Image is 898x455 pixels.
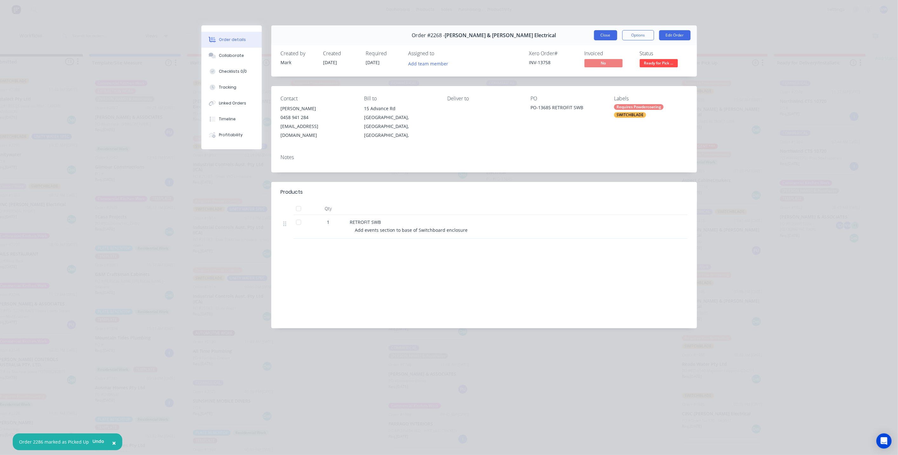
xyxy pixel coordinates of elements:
button: Linked Orders [201,95,262,111]
div: Required [366,50,401,57]
div: [GEOGRAPHIC_DATA], [GEOGRAPHIC_DATA], [GEOGRAPHIC_DATA], [364,113,437,140]
button: Add team member [405,59,451,68]
div: SWITCHBLADE [614,112,646,118]
div: Invoiced [584,50,632,57]
button: Checklists 0/0 [201,64,262,79]
div: Mark [281,59,316,66]
button: Edit Order [659,30,691,40]
div: 0458 941 284 [281,113,354,122]
span: Ready for Pick ... [640,59,678,67]
div: Qty [309,202,348,215]
button: Timeline [201,111,262,127]
span: Add events section to base of Switchboard enclosure [355,227,468,233]
div: Products [281,188,303,196]
span: × [112,438,116,447]
button: Undo [89,437,108,446]
div: Checklists 0/0 [219,69,247,74]
div: Created [323,50,358,57]
div: Timeline [219,116,236,122]
div: Requires Powdercoating [614,104,664,110]
div: Open Intercom Messenger [876,433,892,449]
div: PO [531,96,604,102]
div: Deliver to [447,96,520,102]
span: No [584,59,623,67]
button: Close [106,435,122,451]
div: Contact [281,96,354,102]
div: Bill to [364,96,437,102]
span: RETROFIT SWB [350,219,381,225]
div: INV-13758 [529,59,577,66]
span: [PERSON_NAME] & [PERSON_NAME] Electrical [445,32,556,38]
div: 15 Advance Rd [364,104,437,113]
span: 1 [327,219,330,225]
div: [PERSON_NAME]0458 941 284[EMAIL_ADDRESS][DOMAIN_NAME] [281,104,354,140]
div: Labels [614,96,687,102]
div: Status [640,50,687,57]
div: Linked Orders [219,100,246,106]
button: Collaborate [201,48,262,64]
div: Notes [281,154,687,160]
div: [EMAIL_ADDRESS][DOMAIN_NAME] [281,122,354,140]
div: Profitability [219,132,243,138]
span: [DATE] [366,59,380,65]
button: Ready for Pick ... [640,59,678,69]
div: Xero Order # [529,50,577,57]
div: Assigned to [408,50,472,57]
div: Order details [219,37,246,43]
button: Tracking [201,79,262,95]
button: Options [622,30,654,40]
button: Profitability [201,127,262,143]
button: Close [594,30,617,40]
span: [DATE] [323,59,337,65]
div: [PERSON_NAME] [281,104,354,113]
button: Add team member [408,59,452,68]
div: Order 2286 marked as Picked Up [19,438,89,445]
div: PO-13685 RETROFIT SWB [531,104,604,113]
div: 15 Advance Rd[GEOGRAPHIC_DATA], [GEOGRAPHIC_DATA], [GEOGRAPHIC_DATA], [364,104,437,140]
div: Collaborate [219,53,244,58]
span: Order #2268 - [412,32,445,38]
div: Created by [281,50,316,57]
button: Order details [201,32,262,48]
div: Tracking [219,84,236,90]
